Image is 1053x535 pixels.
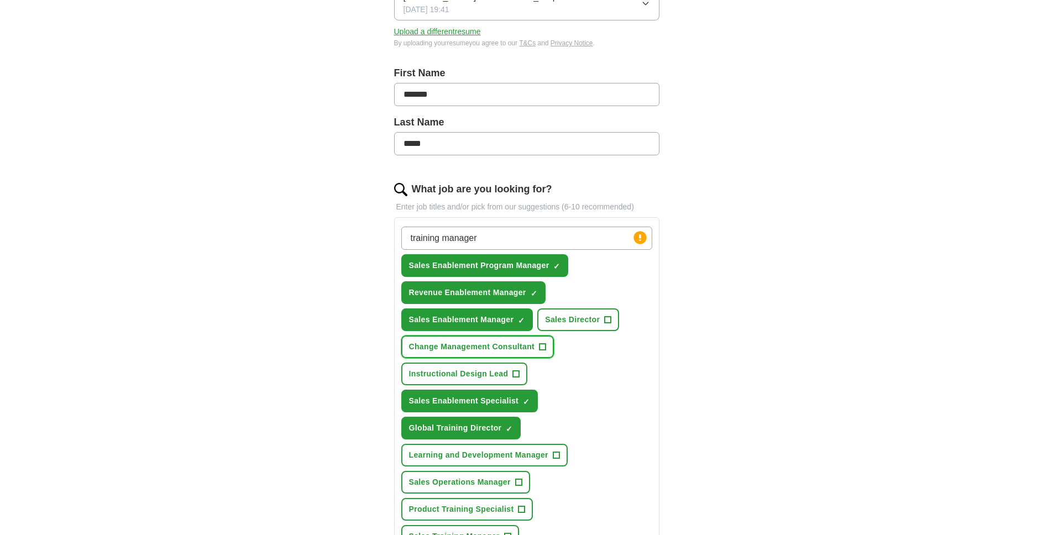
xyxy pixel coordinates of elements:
a: Privacy Notice [551,39,593,47]
button: Sales Enablement Program Manager✓ [401,254,569,277]
span: Sales Director [545,314,600,326]
button: Sales Enablement Specialist✓ [401,390,538,412]
button: Instructional Design Lead [401,363,528,385]
span: Sales Operations Manager [409,476,511,488]
span: ✓ [553,262,560,271]
span: Product Training Specialist [409,503,514,515]
div: By uploading your resume you agree to our and . [394,38,659,48]
img: search.png [394,183,407,196]
label: Last Name [394,115,659,130]
input: Type a job title and press enter [401,227,652,250]
span: ✓ [518,316,525,325]
span: Sales Enablement Program Manager [409,260,549,271]
span: Sales Enablement Specialist [409,395,519,407]
button: Learning and Development Manager [401,444,568,466]
button: Sales Director [537,308,619,331]
span: Learning and Development Manager [409,449,548,461]
span: Instructional Design Lead [409,368,509,380]
button: Revenue Enablement Manager✓ [401,281,546,304]
span: ✓ [506,424,512,433]
button: Product Training Specialist [401,498,533,521]
button: Change Management Consultant [401,335,554,358]
span: Sales Enablement Manager [409,314,514,326]
button: Sales Enablement Manager✓ [401,308,533,331]
p: Enter job titles and/or pick from our suggestions (6-10 recommended) [394,201,659,213]
span: Change Management Consultant [409,341,535,353]
label: First Name [394,66,659,81]
label: What job are you looking for? [412,182,552,197]
button: Sales Operations Manager [401,471,530,494]
span: Revenue Enablement Manager [409,287,526,298]
button: Upload a differentresume [394,26,481,38]
span: Global Training Director [409,422,502,434]
button: Global Training Director✓ [401,417,521,439]
span: ✓ [531,289,537,298]
a: T&Cs [519,39,536,47]
span: ✓ [523,397,530,406]
span: [DATE] 19:41 [404,4,449,15]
